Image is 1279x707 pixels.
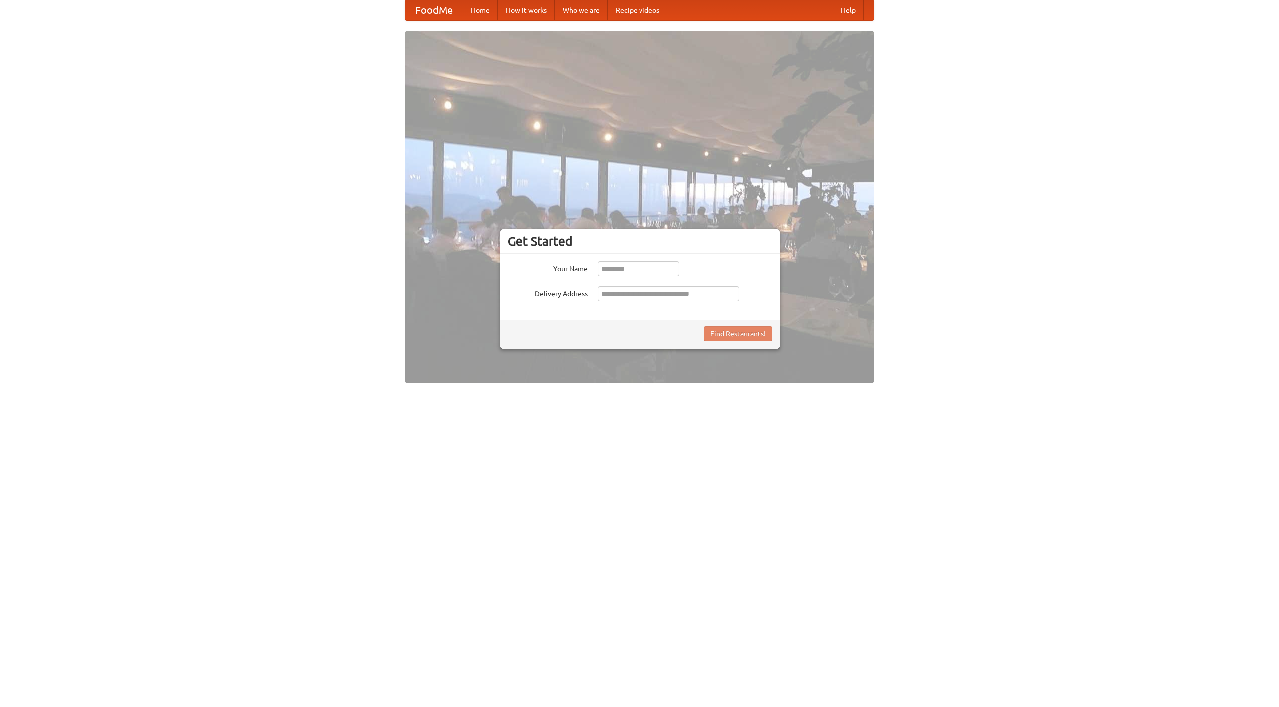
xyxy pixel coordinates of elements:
a: Home [463,0,498,20]
a: FoodMe [405,0,463,20]
h3: Get Started [508,234,772,249]
label: Delivery Address [508,286,588,299]
a: How it works [498,0,555,20]
a: Help [833,0,864,20]
a: Recipe videos [608,0,667,20]
button: Find Restaurants! [704,326,772,341]
a: Who we are [555,0,608,20]
label: Your Name [508,261,588,274]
